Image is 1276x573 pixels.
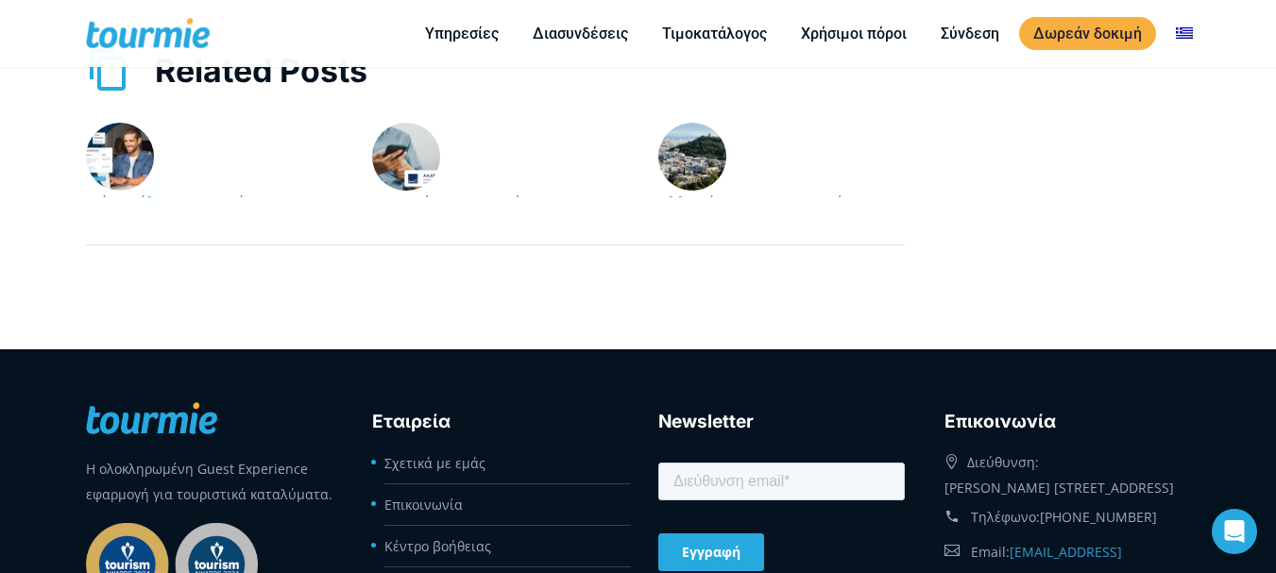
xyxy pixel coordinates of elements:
[372,192,613,265] a: Στοιχεία ταυτοποίησης επισκεπτών: Τι οφείλουν να γνωρίζουν νέοι οικοδεσπότες
[944,408,1191,436] h3: Eπικοινωνία
[658,408,905,436] h3: Newsletter
[1019,17,1156,50] a: Δωρεάν δοκιμή
[1212,509,1257,554] div: Open Intercom Messenger
[384,454,485,472] a: Σχετικά με εμάς
[787,22,921,45] a: Χρήσιμοι πόροι
[519,22,642,45] a: Διασυνδέσεις
[658,192,900,265] a: Αλλαγές στη Βραχυχρόνια Μίσθωση Ακινήτων 2025: Όλα όσα Πρέπει να Γνωρίζετε
[384,496,463,514] a: Επικοινωνία
[86,48,905,93] h2: Related Posts
[411,22,513,45] a: Υπηρεσίες
[1040,508,1157,526] a: [PHONE_NUMBER]
[86,456,332,507] p: Η ολοκληρωμένη Guest Experience εφαρμογή για τουριστικά καταλύματα.
[372,408,619,436] h3: Εταιρεία
[944,445,1191,500] div: Διεύθυνση: [PERSON_NAME] [STREET_ADDRESS]
[648,22,781,45] a: Τιμοκατάλογος
[384,537,491,555] a: Κέντρο βοήθειας
[944,500,1191,534] div: Τηλέφωνο:
[927,22,1013,45] a: Σύνδεση
[86,192,331,291] a: Νέο: Δήλωση Κρατήσεων στην ΑΑΔΕ με την Tourmie! Αυτόματοι Υπολογισμοί & Μαζικές Δηλώσεις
